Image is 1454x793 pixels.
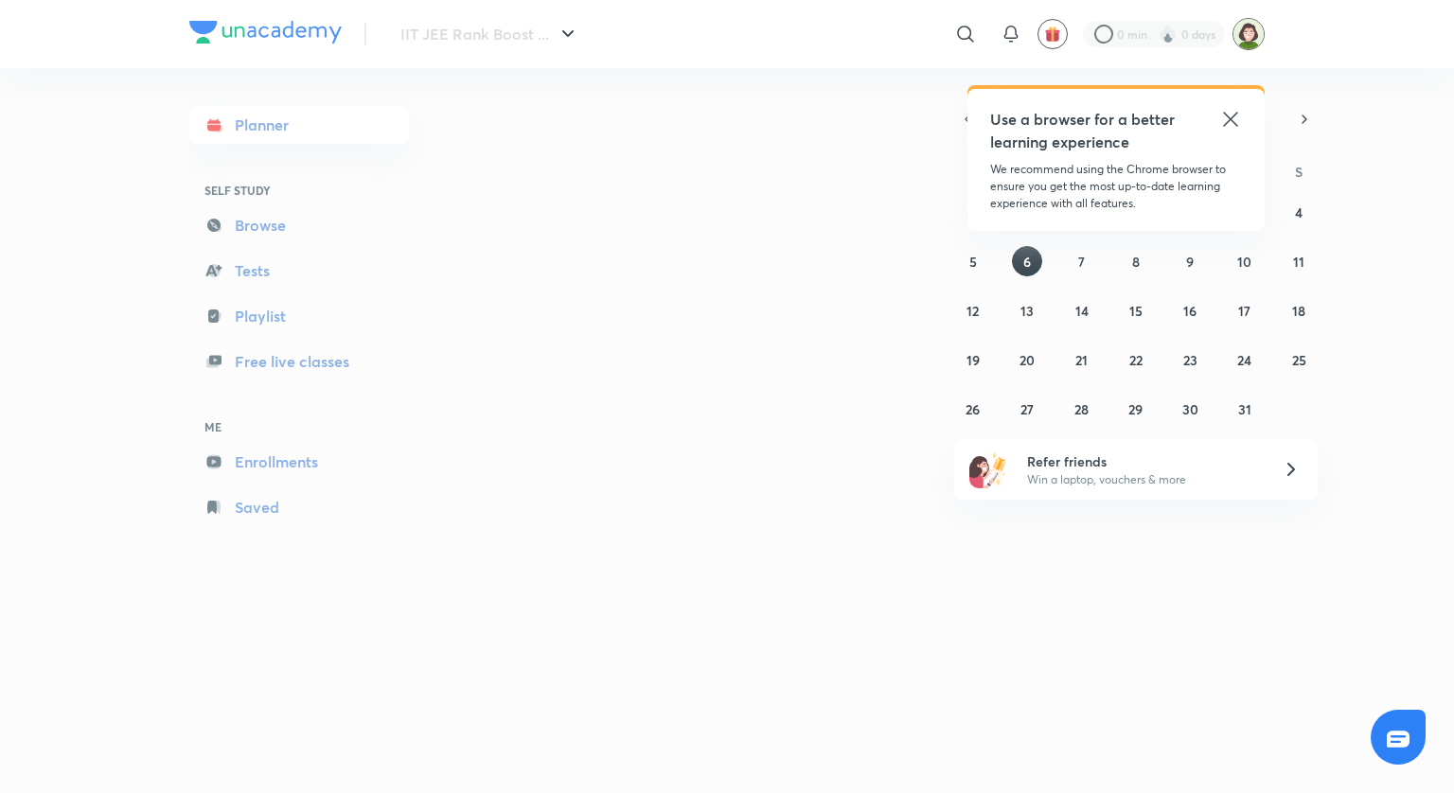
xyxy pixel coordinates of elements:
img: varad sachin [1232,18,1265,50]
abbr: October 30, 2025 [1182,400,1198,418]
abbr: October 7, 2025 [1078,253,1085,271]
a: Tests [189,252,409,290]
abbr: October 22, 2025 [1129,351,1143,369]
abbr: October 11, 2025 [1293,253,1304,271]
button: October 30, 2025 [1175,394,1205,424]
abbr: October 12, 2025 [966,302,979,320]
a: Planner [189,106,409,144]
abbr: October 15, 2025 [1129,302,1143,320]
button: IIT JEE Rank Boost ... [389,15,591,53]
a: Playlist [189,297,409,335]
button: October 21, 2025 [1067,344,1097,375]
p: Win a laptop, vouchers & more [1027,471,1260,488]
button: October 25, 2025 [1284,344,1314,375]
button: October 16, 2025 [1175,295,1205,326]
h6: SELF STUDY [189,174,409,206]
a: Company Logo [189,21,342,48]
abbr: October 26, 2025 [966,400,980,418]
abbr: October 20, 2025 [1020,351,1035,369]
abbr: October 28, 2025 [1074,400,1089,418]
button: October 4, 2025 [1284,197,1314,227]
button: October 31, 2025 [1230,394,1260,424]
img: streak [1159,25,1178,44]
abbr: October 24, 2025 [1237,351,1251,369]
button: October 15, 2025 [1121,295,1151,326]
img: avatar [1044,26,1061,43]
p: We recommend using the Chrome browser to ensure you get the most up-to-date learning experience w... [990,161,1242,212]
button: October 7, 2025 [1067,246,1097,276]
button: October 9, 2025 [1175,246,1205,276]
button: October 5, 2025 [958,246,988,276]
a: Saved [189,488,409,526]
abbr: Saturday [1295,163,1303,181]
abbr: October 16, 2025 [1183,302,1197,320]
a: Enrollments [189,443,409,481]
abbr: October 10, 2025 [1237,253,1251,271]
abbr: October 5, 2025 [969,253,977,271]
a: Free live classes [189,343,409,380]
abbr: October 29, 2025 [1128,400,1143,418]
abbr: October 19, 2025 [966,351,980,369]
button: October 10, 2025 [1230,246,1260,276]
button: October 13, 2025 [1012,295,1042,326]
button: October 29, 2025 [1121,394,1151,424]
button: October 23, 2025 [1175,344,1205,375]
h6: ME [189,411,409,443]
button: October 17, 2025 [1230,295,1260,326]
abbr: October 14, 2025 [1075,302,1089,320]
abbr: October 31, 2025 [1238,400,1251,418]
abbr: October 13, 2025 [1020,302,1034,320]
abbr: October 17, 2025 [1238,302,1250,320]
button: October 6, 2025 [1012,246,1042,276]
abbr: October 27, 2025 [1020,400,1034,418]
abbr: October 25, 2025 [1292,351,1306,369]
abbr: October 4, 2025 [1295,203,1303,221]
button: October 8, 2025 [1121,246,1151,276]
button: October 14, 2025 [1067,295,1097,326]
abbr: October 23, 2025 [1183,351,1197,369]
button: October 12, 2025 [958,295,988,326]
abbr: October 21, 2025 [1075,351,1088,369]
abbr: October 6, 2025 [1023,253,1031,271]
button: October 27, 2025 [1012,394,1042,424]
img: Company Logo [189,21,342,44]
abbr: October 8, 2025 [1132,253,1140,271]
button: October 19, 2025 [958,344,988,375]
button: October 26, 2025 [958,394,988,424]
abbr: October 9, 2025 [1186,253,1194,271]
button: October 22, 2025 [1121,344,1151,375]
button: October 18, 2025 [1284,295,1314,326]
button: October 28, 2025 [1067,394,1097,424]
button: October 20, 2025 [1012,344,1042,375]
h6: Refer friends [1027,451,1260,471]
h5: Use a browser for a better learning experience [990,108,1179,153]
a: Browse [189,206,409,244]
abbr: October 18, 2025 [1292,302,1305,320]
button: October 11, 2025 [1284,246,1314,276]
button: avatar [1037,19,1068,49]
button: October 24, 2025 [1230,344,1260,375]
img: referral [969,450,1007,488]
